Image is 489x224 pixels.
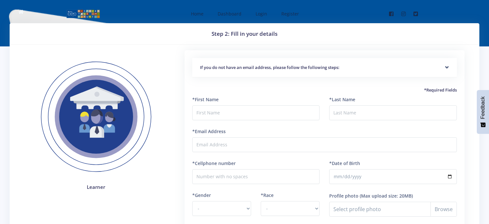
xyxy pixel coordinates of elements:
[275,5,304,22] a: Register
[249,5,272,22] a: Login
[329,192,358,199] label: Profile photo
[192,128,226,135] label: *Email Address
[480,96,486,119] span: Feedback
[192,169,320,184] input: Number with no spaces
[30,183,163,191] h4: Learner
[261,192,274,199] label: *Race
[218,11,241,17] span: Dashboard
[30,50,163,184] img: Learner
[329,96,355,103] label: *Last Name
[477,90,489,134] button: Feedback - Show survey
[329,160,360,167] label: *Date of Birth
[191,11,204,17] span: Home
[192,137,457,152] input: Email Address
[185,5,209,22] a: Home
[256,11,267,17] span: Login
[281,11,299,17] span: Register
[192,96,219,103] label: *First Name
[192,87,457,93] h5: *Required Fields
[17,30,472,38] h3: Step 2: Fill in your details
[192,105,320,120] input: First Name
[192,192,211,199] label: *Gender
[66,9,100,19] img: logo01.png
[360,192,413,199] label: (Max upload size: 20MB)
[211,5,247,22] a: Dashboard
[329,105,457,120] input: Last Name
[200,64,449,71] h5: If you do not have an email address, please follow the following steps:
[192,160,236,167] label: *Cellphone number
